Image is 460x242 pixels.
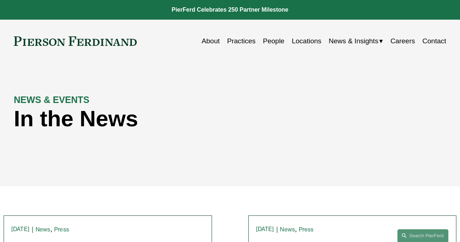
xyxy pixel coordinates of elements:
[391,34,415,48] a: Careers
[256,226,274,232] time: [DATE]
[292,34,321,48] a: Locations
[299,226,314,233] a: Press
[397,229,448,242] a: Search this site
[36,226,51,233] a: News
[14,95,89,105] strong: NEWS & EVENTS
[11,226,29,232] time: [DATE]
[14,106,338,131] h1: In the News
[423,34,447,48] a: Contact
[329,34,383,48] a: folder dropdown
[51,225,52,233] span: ,
[54,226,69,233] a: Press
[263,34,284,48] a: People
[280,226,295,233] a: News
[295,225,297,233] span: ,
[202,34,220,48] a: About
[329,35,378,47] span: News & Insights
[227,34,256,48] a: Practices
